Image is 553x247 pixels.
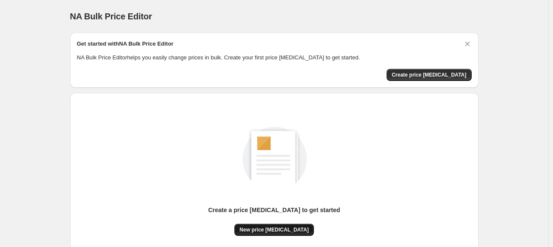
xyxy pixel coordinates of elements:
button: Create price change job [387,69,472,81]
span: Create price [MEDICAL_DATA] [392,71,467,78]
button: Dismiss card [463,40,472,48]
button: New price [MEDICAL_DATA] [234,224,314,236]
h2: Get started with NA Bulk Price Editor [77,40,174,48]
p: Create a price [MEDICAL_DATA] to get started [208,206,340,214]
p: NA Bulk Price Editor helps you easily change prices in bulk. Create your first price [MEDICAL_DAT... [77,53,472,62]
span: NA Bulk Price Editor [70,12,152,21]
span: New price [MEDICAL_DATA] [240,226,309,233]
